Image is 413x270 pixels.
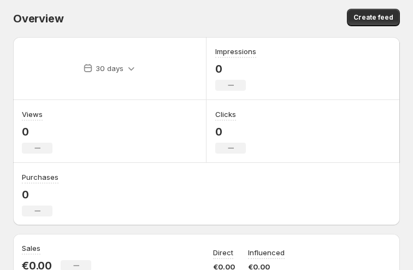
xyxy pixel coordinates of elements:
[215,125,246,138] p: 0
[248,247,285,258] p: Influenced
[215,62,256,75] p: 0
[96,63,123,74] p: 30 days
[347,9,400,26] button: Create feed
[213,247,233,258] p: Direct
[215,46,256,57] h3: Impressions
[22,172,58,183] h3: Purchases
[22,188,58,201] p: 0
[215,109,236,120] h3: Clicks
[22,109,43,120] h3: Views
[22,125,52,138] p: 0
[22,243,40,254] h3: Sales
[353,13,393,22] span: Create feed
[13,12,63,25] span: Overview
